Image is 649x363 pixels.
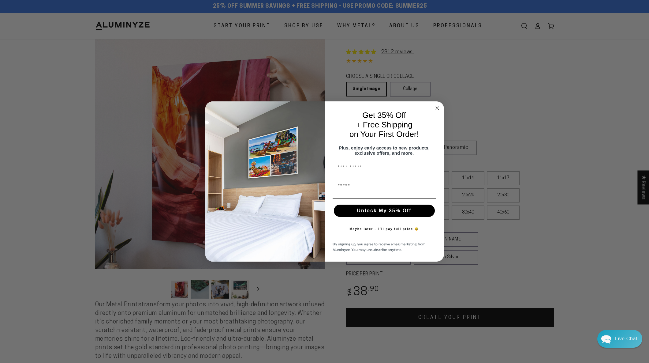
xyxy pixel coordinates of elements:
[356,120,412,129] span: + Free Shipping
[333,241,425,252] span: By signing up, you agree to receive email marketing from Aluminyze. You may unsubscribe anytime.
[339,145,430,156] span: Plus, enjoy early access to new products, exclusive offers, and more.
[334,205,435,217] button: Unlock My 35% Off
[597,330,642,348] div: Chat widget toggle
[205,101,325,262] img: 728e4f65-7e6c-44e2-b7d1-0292a396982f.jpeg
[349,130,419,139] span: on Your First Order!
[362,111,406,120] span: Get 35% Off
[333,199,436,199] img: underline
[346,223,422,235] button: Maybe later – I’ll pay full price 😅
[434,104,441,112] button: Close dialog
[615,330,637,348] div: Contact Us Directly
